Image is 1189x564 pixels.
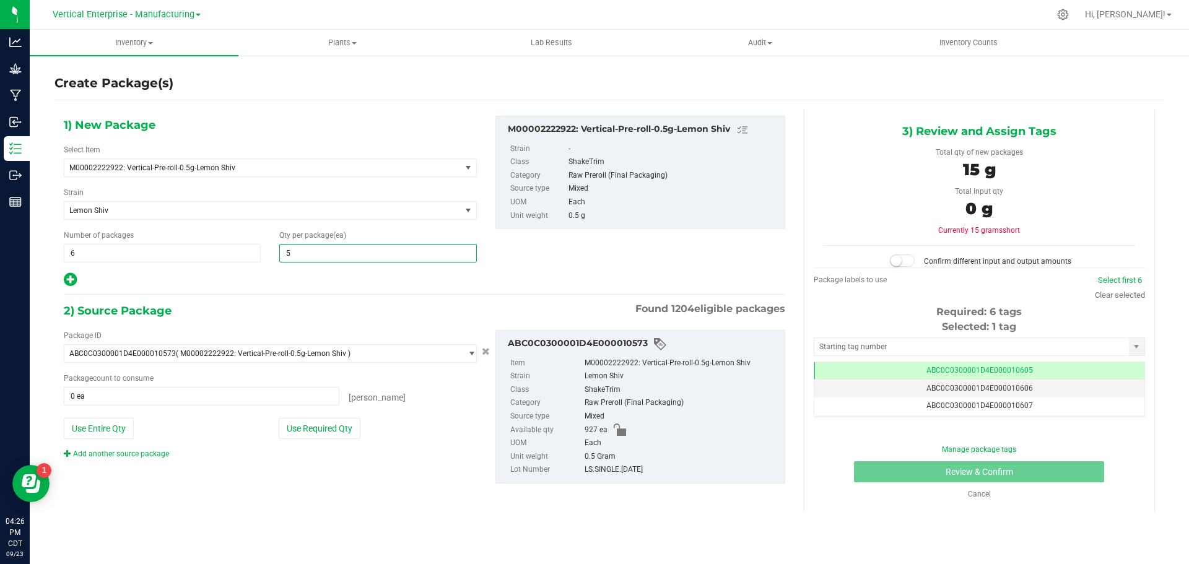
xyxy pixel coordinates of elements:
[510,182,566,196] label: Source type
[6,516,24,549] p: 04:26 PM CDT
[814,275,887,284] span: Package labels to use
[854,461,1104,482] button: Review & Confirm
[30,37,238,48] span: Inventory
[955,187,1003,196] span: Total input qty
[64,388,339,405] input: 0 ea
[12,465,50,502] iframe: Resource center
[1095,290,1145,300] a: Clear selected
[656,37,864,48] span: Audit
[93,374,112,383] span: count
[30,30,238,56] a: Inventory
[656,30,865,56] a: Audit
[461,159,476,176] span: select
[510,209,566,223] label: Unit weight
[64,449,169,458] a: Add another source package
[510,383,582,397] label: Class
[238,30,447,56] a: Plants
[936,148,1023,157] span: Total qty of new packages
[585,450,778,464] div: 0.5 Gram
[568,155,778,169] div: ShakeTrim
[510,450,582,464] label: Unit weight
[37,463,51,478] iframe: Resource center unread badge
[478,343,494,361] button: Cancel button
[64,187,84,198] label: Strain
[514,37,589,48] span: Lab Results
[568,209,778,223] div: 0.5 g
[938,226,1020,235] span: Currently 15 grams
[963,160,996,180] span: 15 g
[924,257,1071,266] span: Confirm different input and output amounts
[902,122,1056,141] span: 3) Review and Assign Tags
[585,370,778,383] div: Lemon Shiv
[461,202,476,219] span: select
[9,142,22,155] inline-svg: Inventory
[510,396,582,410] label: Category
[64,278,77,287] span: Add new output
[585,357,778,370] div: M00002222922: Vertical-Pre-roll-0.5g-Lemon Shiv
[510,436,582,450] label: UOM
[461,345,476,362] span: select
[64,245,260,262] input: 6
[568,196,778,209] div: Each
[349,393,406,402] span: [PERSON_NAME]
[965,199,993,219] span: 0 g
[9,89,22,102] inline-svg: Manufacturing
[510,410,582,423] label: Source type
[585,396,778,410] div: Raw Preroll (Final Packaging)
[447,30,656,56] a: Lab Results
[926,366,1033,375] span: ABC0C0300001D4E000010605
[936,306,1022,318] span: Required: 6 tags
[9,36,22,48] inline-svg: Analytics
[585,423,608,437] span: 927 ea
[1129,338,1144,355] span: select
[64,374,154,383] span: Package to consume
[671,303,694,315] span: 1204
[69,349,176,358] span: ABC0C0300001D4E000010573
[9,196,22,208] inline-svg: Reports
[568,182,778,196] div: Mixed
[69,206,440,215] span: Lemon Shiv
[568,142,778,156] div: -
[1003,226,1020,235] span: short
[1098,275,1142,285] a: Select first 6
[585,463,778,477] div: LS.SINGLE.[DATE]
[176,349,351,358] span: ( M00002222922: Vertical-Pre-roll-0.5g-Lemon Shiv )
[1085,9,1165,19] span: Hi, [PERSON_NAME]!
[508,123,778,137] div: M00002222922: Vertical-Pre-roll-0.5g-Lemon Shiv
[333,231,346,240] span: (ea)
[69,163,440,172] span: M00002222922: Vertical-Pre-roll-0.5g-Lemon Shiv
[585,383,778,397] div: ShakeTrim
[6,549,24,558] p: 09/23
[926,384,1033,393] span: ABC0C0300001D4E000010606
[814,338,1129,355] input: Starting tag number
[53,9,194,20] span: Vertical Enterprise - Manufacturing
[585,436,778,450] div: Each
[942,321,1016,332] span: Selected: 1 tag
[510,423,582,437] label: Available qty
[510,142,566,156] label: Strain
[510,357,582,370] label: Item
[510,155,566,169] label: Class
[54,74,173,92] h4: Create Package(s)
[926,401,1033,410] span: ABC0C0300001D4E000010607
[64,116,155,134] span: 1) New Package
[279,231,346,240] span: Qty per package
[64,231,134,240] span: Number of packages
[510,370,582,383] label: Strain
[9,169,22,181] inline-svg: Outbound
[508,337,778,352] div: ABC0C0300001D4E000010573
[64,302,172,320] span: 2) Source Package
[510,169,566,183] label: Category
[968,490,991,498] a: Cancel
[510,196,566,209] label: UOM
[923,37,1014,48] span: Inventory Counts
[510,463,582,477] label: Lot Number
[64,418,134,439] button: Use Entire Qty
[1055,9,1071,20] div: Manage settings
[635,302,785,316] span: Found eligible packages
[239,37,446,48] span: Plants
[64,144,100,155] label: Select Item
[9,116,22,128] inline-svg: Inbound
[279,418,360,439] button: Use Required Qty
